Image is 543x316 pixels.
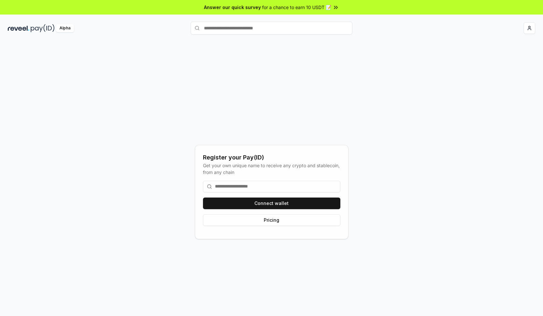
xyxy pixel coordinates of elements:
[203,162,340,176] div: Get your own unique name to receive any crypto and stablecoin, from any chain
[203,153,340,162] div: Register your Pay(ID)
[204,4,261,11] span: Answer our quick survey
[8,24,29,32] img: reveel_dark
[203,214,340,226] button: Pricing
[31,24,55,32] img: pay_id
[203,198,340,209] button: Connect wallet
[262,4,331,11] span: for a chance to earn 10 USDT 📝
[56,24,74,32] div: Alpha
